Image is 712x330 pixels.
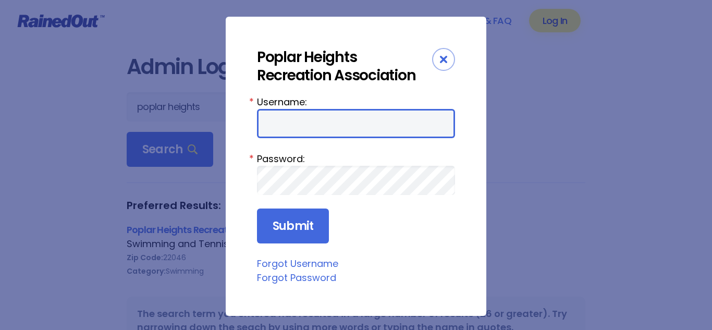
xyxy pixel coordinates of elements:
[257,271,336,284] a: Forgot Password
[257,209,329,244] input: Submit
[257,152,455,166] label: Password:
[257,257,338,270] a: Forgot Username
[257,48,432,84] div: Poplar Heights Recreation Association
[257,95,455,109] label: Username:
[432,48,455,71] div: Close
